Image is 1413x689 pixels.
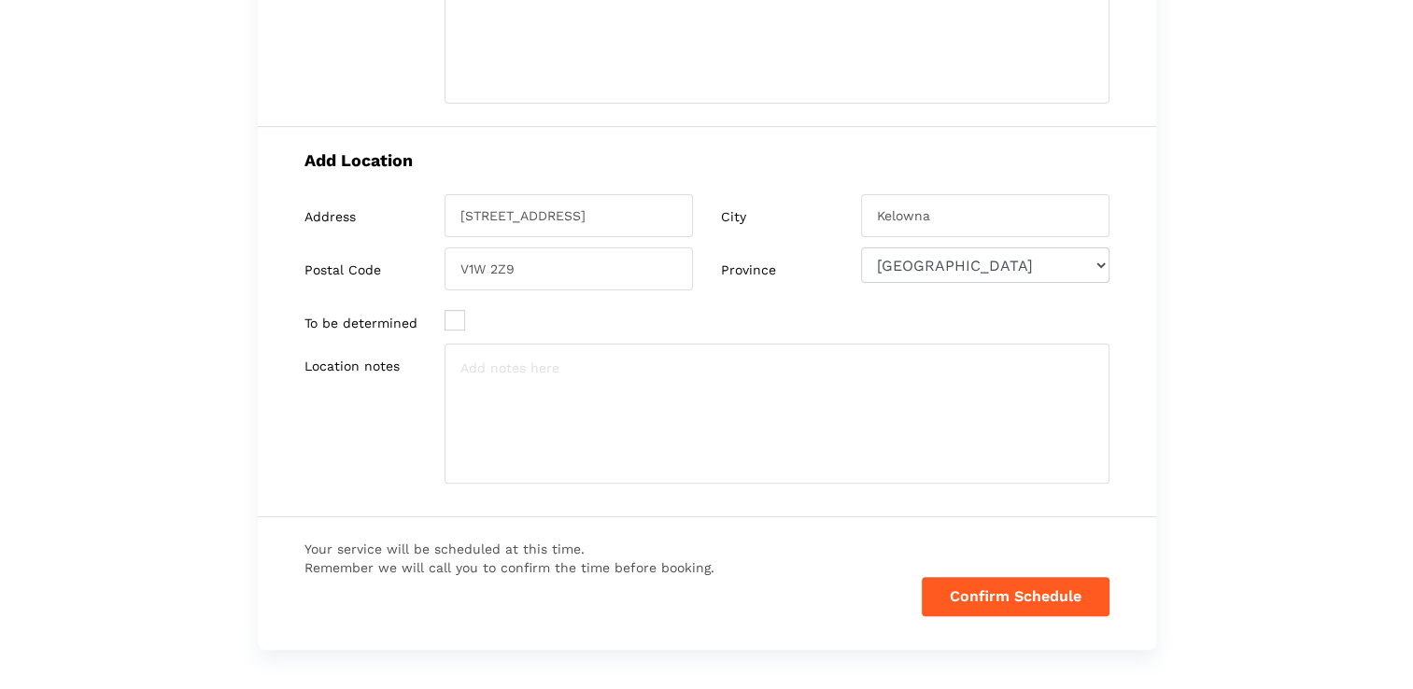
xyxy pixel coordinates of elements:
[304,262,381,278] label: Postal Code
[721,262,776,278] label: Province
[922,577,1109,616] button: Confirm Schedule
[721,209,746,225] label: City
[304,540,714,578] span: Your service will be scheduled at this time. Remember we will call you to confirm the time before...
[304,209,356,225] label: Address
[304,359,400,374] label: Location notes
[304,150,1109,170] h5: Add Location
[304,316,417,331] label: To be determined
